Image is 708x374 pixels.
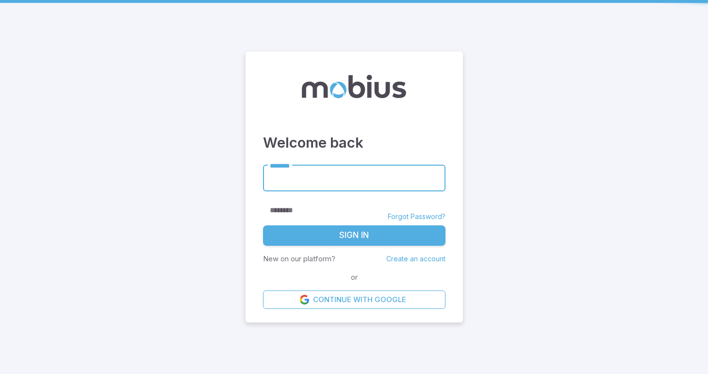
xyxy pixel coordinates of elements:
[348,272,360,283] span: or
[388,212,445,221] a: Forgot Password?
[386,255,445,263] a: Create an account
[263,132,445,153] h3: Welcome back
[263,254,335,264] p: New on our platform?
[263,225,445,246] button: Sign In
[263,290,445,309] a: Continue with Google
